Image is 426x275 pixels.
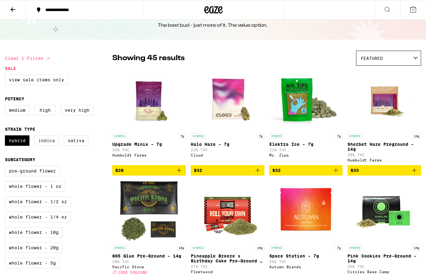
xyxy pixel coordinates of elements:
div: Autumn Brands [269,265,343,269]
div: Mr. Zips [269,153,343,157]
p: 25% THC [347,265,421,269]
legend: Sale [5,66,16,71]
div: Pacific Stone [112,265,186,269]
img: Cloud - Halo Haze - 7g [197,69,258,130]
p: 27% THC [191,265,264,269]
label: Whole Flower - 20g [5,242,63,253]
legend: Subcategory [5,157,35,162]
p: HYBRID [112,245,127,250]
label: Very High [61,105,94,115]
span: Hi. Need any help? [4,4,44,9]
p: Halo Haze - 7g [191,142,264,147]
button: Add to bag [191,165,264,176]
span: Featured [361,56,383,61]
p: Pineapple Breeze x Birthday Cake Pre-Ground - 14g [191,254,264,263]
label: Whole Flower - 1/4 oz [5,212,71,222]
span: $32 [272,168,281,173]
label: Sativa [64,135,88,146]
p: Elektra Ice - 7g [269,142,343,147]
p: HYBRID [191,133,205,139]
p: 805 Glue Pre-Ground - 14g [112,254,186,258]
label: Whole Flower - 1/2 oz [5,196,71,207]
label: Whole Flower - 5g [5,258,60,268]
a: Open page for Sherbet Haze Preground - 14g from Humboldt Farms [347,69,421,165]
label: Pre-ground Flower [5,166,60,176]
p: 7g [178,133,186,139]
div: The best bud - just more of it. The value option. [158,22,268,29]
img: Humboldt Farms - Upgrade Minis - 7g [118,69,180,130]
div: Humboldt Farms [112,153,186,157]
p: HYBRID [269,133,284,139]
button: Add to bag [112,165,186,176]
p: Space Station - 7g [269,254,343,258]
a: Open page for Upgrade Minis - 7g from Humboldt Farms [112,69,186,165]
img: Circles Base Camp - Pink Cookies Pre-Ground - 14g [354,180,415,242]
p: 20% THC [112,260,186,264]
label: View Sale Items Only [5,75,68,85]
p: HYBRID [191,245,205,250]
p: 14g [177,245,186,250]
img: Autumn Brands - Space Station - 7g [275,180,336,242]
p: Upgrade Minis - 7g [112,142,186,147]
p: 7g [335,133,343,139]
img: Humboldt Farms - Sherbet Haze Preground - 14g [354,69,415,130]
button: Add to bag [347,165,421,176]
span: $28 [115,168,124,173]
p: HYBRID [112,133,127,139]
p: Showing 45 results [112,53,185,64]
p: 14g [412,245,421,250]
p: 14g [255,245,264,250]
a: Open page for Elektra Ice - 7g from Mr. Zips [269,69,343,165]
p: 26% THC [269,260,343,264]
div: Fleetwood [191,270,264,274]
label: Whole Flower - 10g [5,227,63,238]
p: HYBRID [269,245,284,250]
a: Open page for Halo Haze - 7g from Cloud [191,69,264,165]
div: Cloud [191,153,264,157]
p: 7g [257,133,264,139]
legend: Strain Type [5,127,35,132]
p: HYBRID [347,133,362,139]
span: $32 [194,168,202,173]
p: 22% THC [191,148,264,152]
p: 14g [412,133,421,139]
p: 7g [335,245,343,250]
legend: Potency [5,96,24,101]
label: Medium [5,105,29,115]
img: Pacific Stone - 805 Glue Pre-Ground - 14g [118,180,180,242]
p: HYBRID [347,245,362,250]
p: 33% THC [112,148,186,152]
span: CODE ENDZONE [118,270,148,274]
p: Sherbet Haze Preground - 14g [347,142,421,152]
p: 21% THC [269,148,343,152]
label: Hybrid [5,135,29,146]
label: Indica [34,135,59,146]
p: 20% THC [347,153,421,157]
div: Circles Base Camp [347,270,421,274]
button: Clear 1 filter [5,51,52,66]
button: Add to bag [269,165,343,176]
span: $33 [351,168,359,173]
div: Humboldt Farms [347,158,421,162]
img: Mr. Zips - Elektra Ice - 7g [270,69,342,130]
label: Whole Flower - 1 oz [5,181,65,192]
img: Fleetwood - Pineapple Breeze x Birthday Cake Pre-Ground - 14g [197,180,258,242]
label: High [34,105,56,115]
p: Pink Cookies Pre-Ground - 14g [347,254,421,263]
